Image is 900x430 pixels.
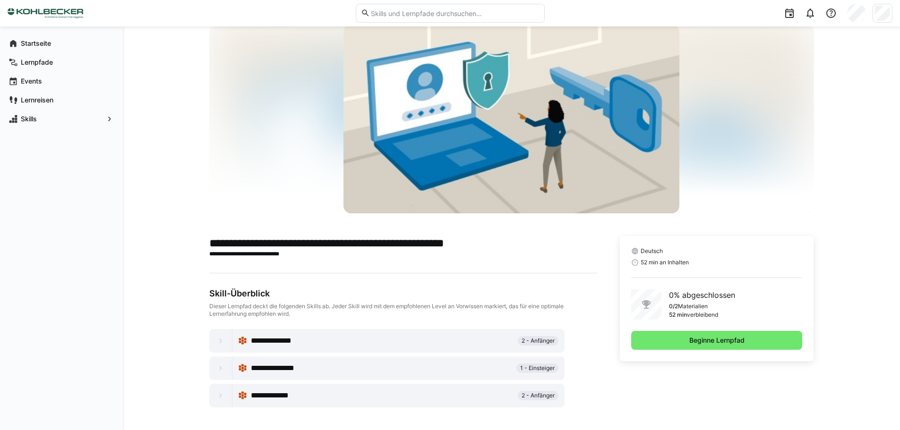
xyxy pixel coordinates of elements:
span: 52 min an Inhalten [641,259,689,266]
p: 52 min [669,311,687,319]
p: Materialien [678,303,708,310]
div: Skill-Überblick [209,288,597,299]
span: Beginne Lernpfad [688,336,746,345]
p: 0/2 [669,303,678,310]
span: 2 - Anfänger [522,392,555,399]
input: Skills und Lernpfade durchsuchen… [370,9,539,17]
p: verbleibend [687,311,718,319]
span: 1 - Einsteiger [520,364,555,372]
button: Beginne Lernpfad [631,331,803,350]
span: 2 - Anfänger [522,337,555,345]
div: Dieser Lernpfad deckt die folgenden Skills ab. Jeder Skill wird mit dem empfohlenen Level an Vorw... [209,303,597,318]
span: Deutsch [641,247,663,255]
p: 0% abgeschlossen [669,289,735,301]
